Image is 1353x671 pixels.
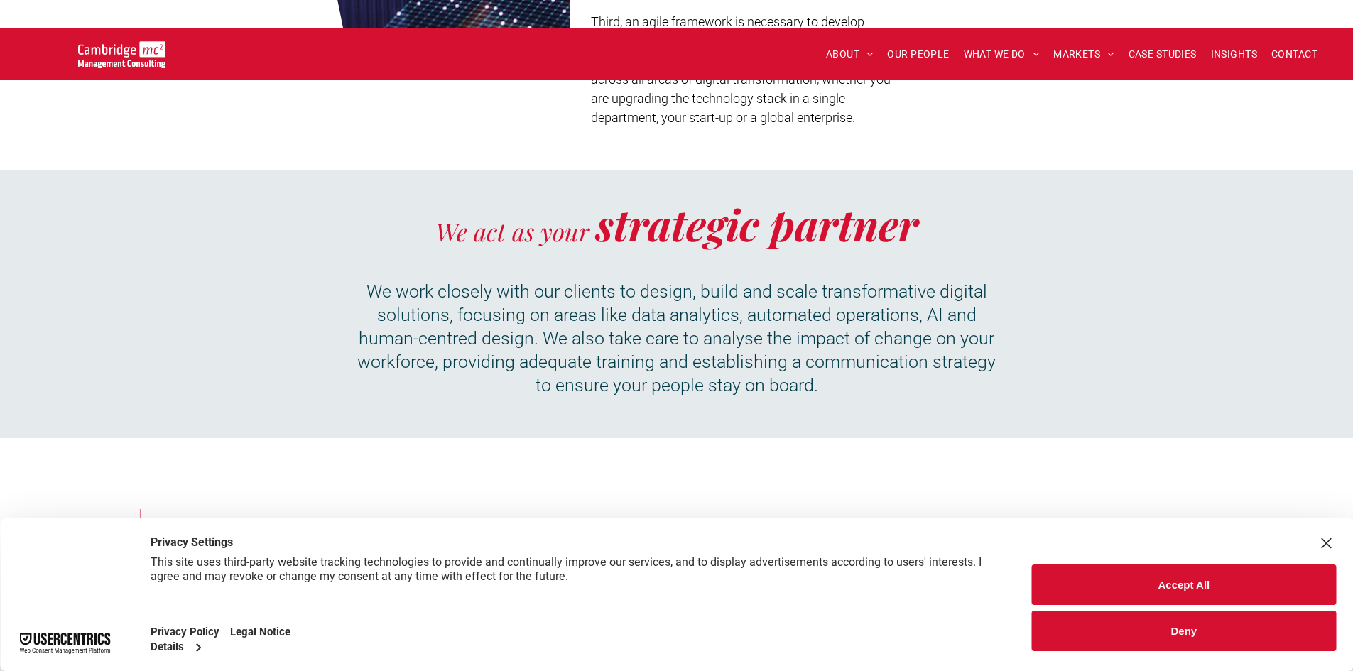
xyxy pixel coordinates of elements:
[957,43,1047,65] a: WHAT WE DO
[1121,43,1204,65] a: CASE STUDIES
[357,281,996,395] span: We work closely with our clients to design, build and scale transformative digital solutions, foc...
[591,14,891,125] span: Third, an agile framework is necessary to develop processes that enable quick responses to market...
[1046,43,1121,65] a: MARKETS
[78,41,165,68] img: Go to Homepage
[1204,43,1264,65] a: INSIGHTS
[880,43,956,65] a: OUR PEOPLE
[1264,43,1325,65] a: CONTACT
[819,43,881,65] a: ABOUT
[78,43,165,58] a: Your Business Transformed | Cambridge Management Consulting
[596,195,918,252] span: strategic partner
[435,214,589,248] span: We act as your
